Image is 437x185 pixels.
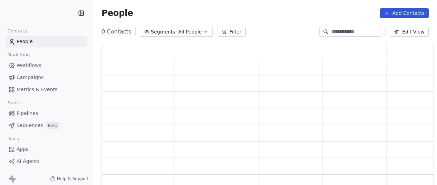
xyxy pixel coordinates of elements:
[4,50,33,60] span: Marketing
[6,108,87,119] a: Pipelines
[17,122,43,129] span: Sequences
[46,122,59,129] span: Beta
[17,74,44,81] span: Campaigns
[4,26,30,36] span: Contacts
[6,156,87,167] a: AI Agents
[102,8,133,18] span: People
[380,8,429,18] button: Add Contacts
[6,72,87,83] a: Campaigns
[17,86,57,93] span: Metrics & Events
[57,176,89,182] span: Help & Support
[6,144,87,155] a: Apps
[17,110,38,117] span: Pipelines
[390,27,429,37] button: Edit View
[5,98,23,108] span: Sales
[178,28,202,36] span: All People
[50,176,89,182] a: Help & Support
[6,36,87,47] a: People
[217,27,246,37] button: Filter
[6,60,87,71] a: Workflows
[102,28,131,36] span: 0 Contacts
[17,38,33,45] span: People
[17,146,29,153] span: Apps
[6,120,87,131] a: SequencesBeta
[6,84,87,95] a: Metrics & Events
[151,28,177,36] span: Segments:
[5,134,22,144] span: Tools
[17,62,41,69] span: Workflows
[17,158,40,165] span: AI Agents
